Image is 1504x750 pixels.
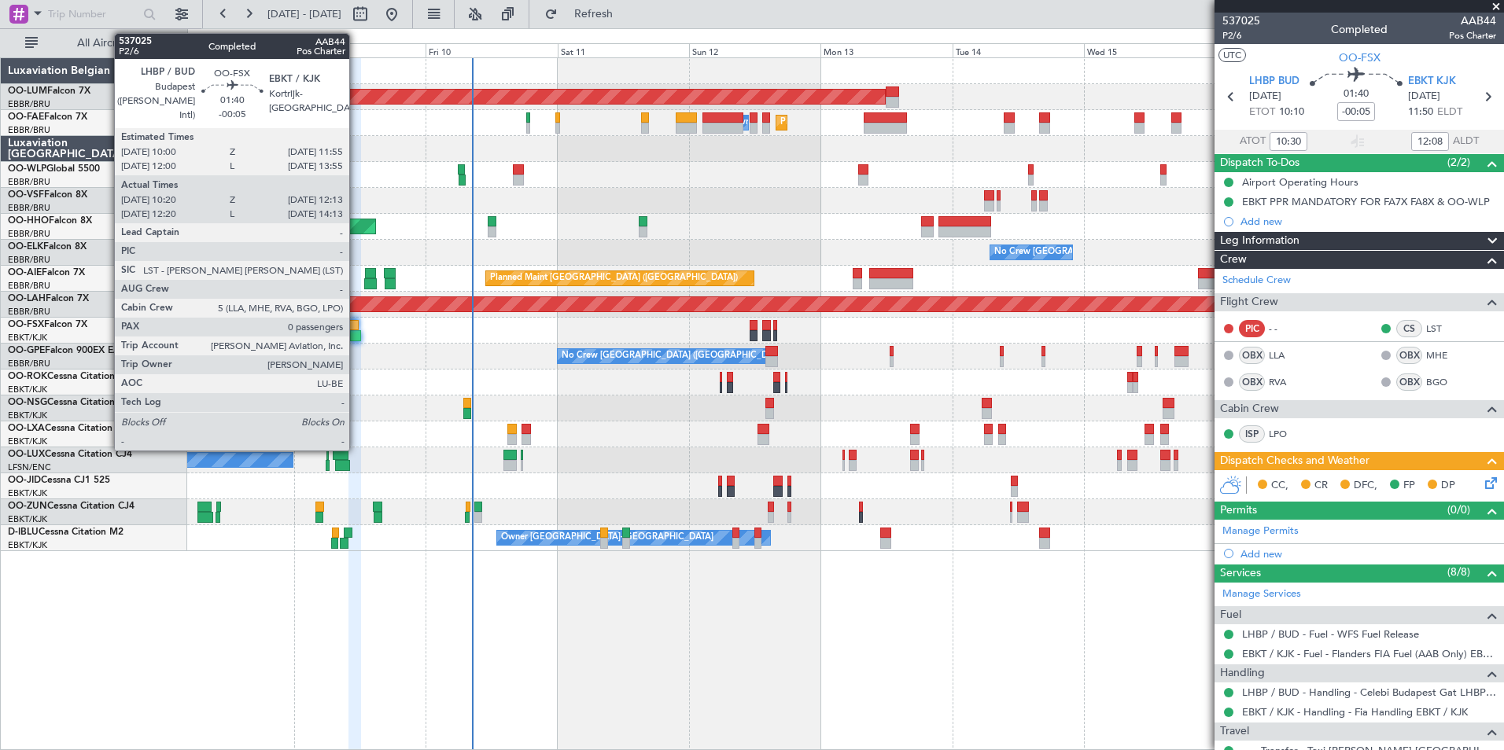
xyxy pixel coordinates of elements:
[8,424,132,433] a: OO-LXACessna Citation CJ4
[8,539,47,551] a: EBKT/KJK
[1220,400,1279,418] span: Cabin Crew
[689,43,820,57] div: Sun 12
[1218,48,1246,62] button: UTC
[1240,547,1496,561] div: Add new
[1441,478,1455,494] span: DP
[8,242,43,252] span: OO-ELK
[8,320,44,329] span: OO-FSX
[1453,134,1479,149] span: ALDT
[8,306,50,318] a: EBBR/BRU
[1242,175,1358,189] div: Airport Operating Hours
[1331,21,1388,38] div: Completed
[8,268,42,278] span: OO-AIE
[1408,89,1440,105] span: [DATE]
[1222,13,1260,29] span: 537025
[1220,452,1369,470] span: Dispatch Checks and Weather
[1220,664,1265,682] span: Handling
[1396,373,1422,391] div: OBX
[780,111,918,134] div: Planned Maint Melsbroek Air Base
[537,2,632,27] button: Refresh
[8,242,87,252] a: OO-ELKFalcon 8X
[1437,105,1462,120] span: ELDT
[1339,50,1381,66] span: OO-FSX
[8,384,47,395] a: EBKT/KJK
[294,43,426,57] div: Thu 9
[1242,705,1468,719] a: EBKT / KJK - Handling - Fia Handling EBKT / KJK
[1314,478,1328,494] span: CR
[1220,293,1278,311] span: Flight Crew
[8,164,100,174] a: OO-WLPGlobal 5500
[8,190,87,200] a: OO-VSFFalcon 8X
[8,280,50,292] a: EBBR/BRU
[8,190,44,200] span: OO-VSF
[1242,195,1490,208] div: EBKT PPR MANDATORY FOR FA7X FA8X & OO-WLP
[820,43,952,57] div: Mon 13
[8,372,47,381] span: OO-ROK
[1449,13,1496,29] span: AAB44
[8,372,135,381] a: OO-ROKCessna Citation CJ4
[1222,273,1291,289] a: Schedule Crew
[1403,478,1415,494] span: FP
[1240,134,1266,149] span: ATOT
[8,528,123,537] a: D-IBLUCessna Citation M2
[1269,348,1304,362] a: LLA
[1408,105,1433,120] span: 11:50
[1220,251,1247,269] span: Crew
[1220,722,1249,741] span: Travel
[8,294,89,303] a: OO-LAHFalcon 7X
[1426,375,1462,389] a: BGO
[1222,29,1260,42] span: P2/6
[8,358,50,369] a: EBBR/BRU
[1242,627,1419,641] a: LHBP / BUD - Fuel - WFS Fuel Release
[8,398,47,407] span: OO-NSG
[994,241,1258,264] div: No Crew [GEOGRAPHIC_DATA] ([GEOGRAPHIC_DATA] National)
[8,98,50,110] a: EBBR/BRU
[1239,320,1265,337] div: PIC
[1396,347,1422,364] div: OBX
[1447,502,1470,518] span: (0/0)
[8,254,50,266] a: EBBR/BRU
[1279,105,1304,120] span: 10:10
[8,424,45,433] span: OO-LXA
[8,176,50,188] a: EBBR/BRU
[190,31,217,45] div: [DATE]
[8,332,47,344] a: EBKT/KJK
[8,461,51,473] a: LFSN/ENC
[1270,132,1307,151] input: --:--
[8,216,49,226] span: OO-HHO
[8,346,45,355] span: OO-GPE
[8,410,47,421] a: EBKT/KJK
[8,216,92,226] a: OO-HHOFalcon 8X
[1240,215,1496,228] div: Add new
[267,7,341,21] span: [DATE] - [DATE]
[8,228,50,240] a: EBBR/BRU
[8,202,50,214] a: EBBR/BRU
[1249,89,1281,105] span: [DATE]
[8,502,47,511] span: OO-ZUN
[1249,74,1299,90] span: LHBP BUD
[1408,74,1456,90] span: EBKT KJK
[41,38,166,49] span: All Aircraft
[8,268,85,278] a: OO-AIEFalcon 7X
[1447,154,1470,171] span: (2/2)
[1354,478,1377,494] span: DFC,
[8,476,41,485] span: OO-JID
[8,112,87,122] a: OO-FAEFalcon 7X
[1344,86,1369,102] span: 01:40
[1222,524,1299,539] a: Manage Permits
[163,43,294,57] div: Wed 8
[8,124,50,136] a: EBBR/BRU
[1269,427,1304,441] a: LPO
[1222,586,1301,602] a: Manage Services
[1239,373,1265,391] div: OBX
[562,344,825,368] div: No Crew [GEOGRAPHIC_DATA] ([GEOGRAPHIC_DATA] National)
[1239,347,1265,364] div: OBX
[8,436,47,447] a: EBKT/KJK
[48,2,138,26] input: Trip Number
[1249,105,1275,120] span: ETOT
[8,164,46,174] span: OO-WLP
[1220,606,1241,624] span: Fuel
[953,43,1084,57] div: Tue 14
[1271,478,1288,494] span: CC,
[8,320,87,329] a: OO-FSXFalcon 7X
